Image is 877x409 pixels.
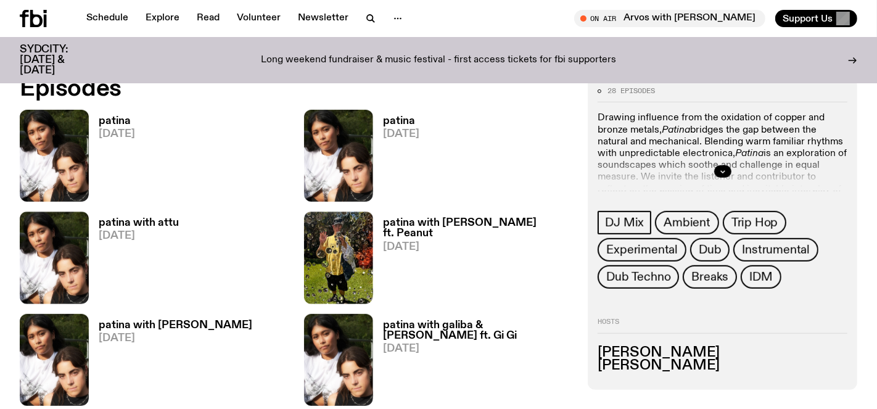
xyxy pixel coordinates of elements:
a: patina with attu[DATE] [89,218,179,304]
span: [DATE] [383,129,419,139]
span: Dub [699,243,721,257]
span: Breaks [691,270,728,284]
h3: patina with galiba & [PERSON_NAME] ft. Gi Gi [383,320,574,341]
h3: patina with [PERSON_NAME] ft. Peanut [383,218,574,239]
a: Read [189,10,227,27]
h3: [PERSON_NAME] [598,359,847,373]
em: Patina [735,149,764,159]
h3: patina [99,116,135,126]
span: [DATE] [99,129,135,139]
a: Dub Techno [598,265,679,289]
span: [DATE] [99,333,252,344]
a: Experimental [598,238,686,262]
span: [DATE] [99,231,179,241]
a: Ambient [655,211,719,234]
span: Ambient [664,216,710,229]
h3: [PERSON_NAME] [598,346,847,360]
p: Long weekend fundraiser & music festival - first access tickets for fbi supporters [261,55,616,66]
a: Instrumental [733,238,818,262]
span: IDM [749,270,772,284]
a: Dub [690,238,730,262]
a: patina[DATE] [89,116,135,202]
button: On AirArvos with [PERSON_NAME] [574,10,765,27]
span: Trip Hop [731,216,778,229]
span: DJ Mix [605,216,644,229]
a: Volunteer [229,10,288,27]
span: Experimental [606,243,678,257]
h3: patina with attu [99,218,179,228]
h3: patina with [PERSON_NAME] [99,320,252,331]
h2: Episodes [20,78,573,100]
a: patina with galiba & [PERSON_NAME] ft. Gi Gi[DATE] [373,320,574,406]
h3: SYDCITY: [DATE] & [DATE] [20,44,99,76]
button: Support Us [775,10,857,27]
a: patina with [PERSON_NAME][DATE] [89,320,252,406]
span: 28 episodes [607,88,655,94]
span: [DATE] [383,242,574,252]
p: Drawing influence from the oxidation of copper and bronze metals, bridges the gap between the nat... [598,112,847,231]
a: DJ Mix [598,211,651,234]
a: Explore [138,10,187,27]
span: Dub Techno [606,270,670,284]
a: patina with [PERSON_NAME] ft. Peanut[DATE] [373,218,574,304]
a: Breaks [683,265,737,289]
h3: patina [383,116,419,126]
a: Trip Hop [723,211,786,234]
span: [DATE] [383,344,574,354]
a: Schedule [79,10,136,27]
span: Support Us [783,13,833,24]
a: Newsletter [290,10,356,27]
em: Patina [662,125,690,135]
span: Instrumental [742,243,810,257]
h2: Hosts [598,318,847,333]
a: patina[DATE] [373,116,419,202]
a: IDM [741,265,781,289]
